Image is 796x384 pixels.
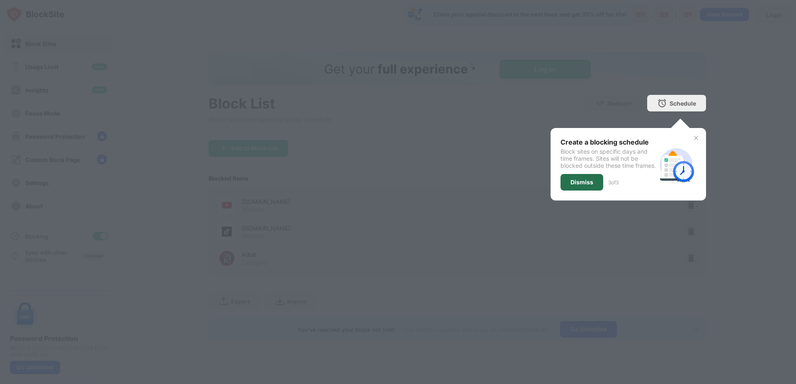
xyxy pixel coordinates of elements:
div: Block sites on specific days and time frames. Sites will not be blocked outside these time frames. [561,148,656,169]
div: 3 of 3 [608,179,619,186]
div: Schedule [670,100,696,107]
img: schedule.svg [656,145,696,184]
div: Create a blocking schedule [561,138,656,146]
div: Dismiss [570,179,593,186]
img: x-button.svg [693,135,699,141]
